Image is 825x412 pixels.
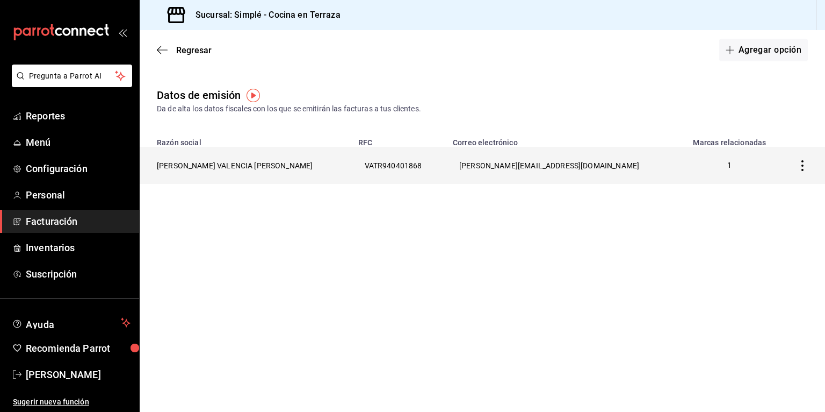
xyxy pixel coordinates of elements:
th: [PERSON_NAME][EMAIL_ADDRESS][DOMAIN_NAME] [446,147,681,184]
span: Ayuda [26,316,117,329]
button: Pregunta a Parrot AI [12,65,132,87]
span: Recomienda Parrot [26,341,131,356]
span: [PERSON_NAME] [26,367,131,382]
h3: Sucursal: Simplé - Cocina en Terraza [187,9,341,22]
span: Pregunta a Parrot AI [29,70,115,82]
th: Marcas relacionadas [681,132,778,147]
button: open_drawer_menu [118,28,127,37]
div: Datos de emisión [157,87,241,103]
th: Correo electrónico [446,132,681,147]
th: Razón social [140,132,352,147]
div: Da de alta los datos fiscales con los que se emitirán las facturas a tus clientes. [157,103,808,115]
th: [PERSON_NAME] VALENCIA [PERSON_NAME] [140,147,352,184]
img: Tooltip marker [247,89,260,102]
span: Reportes [26,109,131,123]
th: RFC [352,132,446,147]
span: Inventarios [26,240,131,255]
span: Suscripción [26,267,131,281]
a: Pregunta a Parrot AI [8,78,132,89]
span: Sugerir nueva función [13,396,131,408]
button: Regresar [157,45,212,55]
span: Personal [26,188,131,202]
p: 1 [693,160,765,171]
span: Configuración [26,161,131,176]
span: Menú [26,135,131,150]
button: Agregar opción [719,39,808,61]
span: Facturación [26,214,131,229]
span: Regresar [176,45,212,55]
th: VATR940401868 [352,147,446,184]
